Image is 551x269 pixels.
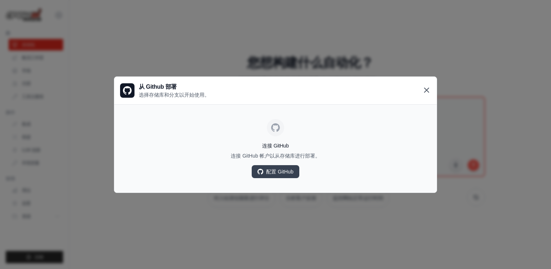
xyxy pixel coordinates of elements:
[120,142,431,149] h4: 连接 GitHub
[139,83,210,91] h3: 从 Github 部署
[515,234,551,269] div: 聊天小组件
[252,165,299,178] a: 配置 GitHub
[139,91,210,98] p: 选择存储库和分支以开始使用。
[515,234,551,269] iframe: Chat Widget
[266,168,293,175] font: 配置 GitHub
[120,152,431,159] p: 连接 GitHub 帐户以从存储库进行部署。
